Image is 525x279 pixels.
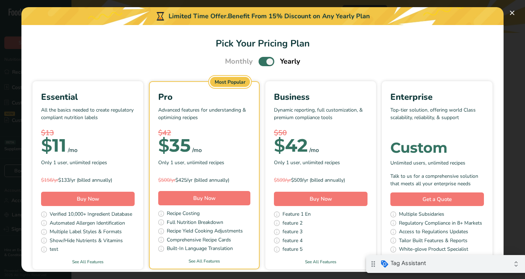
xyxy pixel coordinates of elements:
div: $133/yr (billed annually) [41,176,135,184]
span: Recipe Yield Cooking Adjustments [167,227,243,236]
p: Advanced features for understanding & optimizing recipes [158,106,250,128]
span: Unlimited users, unlimited recipes [390,159,465,167]
span: Verified 10,000+ Ingredient Database [50,210,132,219]
span: Automated Allergen Identification [50,219,125,228]
div: 11 [41,138,66,153]
div: $425/yr (billed annually) [158,176,250,184]
span: Tag Assistant [25,5,60,12]
h1: Pick Your Pricing Plan [30,36,495,50]
span: Access to Regulations Updates [399,228,468,237]
span: Buy Now [193,195,216,202]
span: Recipe Costing [167,210,200,219]
span: Monthly [225,56,253,67]
i: Collapse debug badge [143,2,157,16]
span: $500/yr [158,177,175,183]
div: 35 [158,138,191,153]
span: feature 5 [282,245,302,254]
div: Enterprise [390,90,484,103]
div: Essential [41,90,135,103]
div: /mo [309,146,319,155]
span: Only 1 user, unlimited recipes [274,159,340,166]
div: $50 [274,128,367,138]
div: Benefit From 15% Discount on Any Yearly Plan [228,11,370,21]
span: Only 1 user, unlimited recipes [41,159,107,166]
span: $ [158,134,169,156]
button: Buy Now [274,192,367,206]
span: White-glove Product Specialist [399,245,468,254]
span: Multiple Label Styles & Formats [50,228,122,237]
span: Multiple Subsidaries [399,210,444,219]
a: See All Features [32,259,143,265]
div: Custom [390,141,484,155]
a: Get a Quote [390,192,484,206]
span: feature 4 [282,237,302,246]
div: Business [274,90,367,103]
div: Most Popular [210,77,250,87]
div: $42 [158,128,250,138]
div: Open Intercom Messenger [501,255,518,272]
span: feature 3 [282,228,302,237]
div: /mo [68,146,77,155]
span: Only 1 user, unlimited recipes [158,159,224,166]
div: /mo [192,146,202,155]
span: Tailor Built Features & Reports [399,237,467,246]
button: Buy Now [158,191,250,205]
button: Buy Now [41,192,135,206]
span: Buy Now [77,195,99,202]
span: $ [41,134,52,156]
a: See All Features [150,258,259,264]
span: Get a Quote [422,195,452,204]
p: Top-tier solution, offering world Class scalability, reliability, & support [390,106,484,128]
span: Regulatory Compliance in 8+ Markets [399,219,482,228]
div: $13 [41,128,135,138]
div: Talk to us for a comprehensive solution that meets all your enterprise needs [390,172,484,187]
span: Full Nutrition Breakdown [167,219,223,227]
a: See All Features [265,259,376,265]
span: Feature 1 En [282,210,311,219]
span: Built-In Language Translation [167,245,233,254]
span: Yearly [280,56,300,67]
span: test [50,245,58,254]
span: Buy Now [310,195,332,202]
p: All the basics needed to create regulatory compliant nutrition labels [41,106,135,128]
p: Dynamic reporting, full customization, & premium compliance tools [274,106,367,128]
div: Limited Time Offer. [21,7,504,25]
span: $599/yr [274,177,291,183]
span: Show/Hide Nutrients & Vitamins [50,237,123,246]
div: Pro [158,90,250,103]
span: feature 2 [282,219,302,228]
span: Comprehensive Recipe Cards [167,236,231,245]
span: $156/yr [41,177,58,183]
span: $ [274,134,285,156]
div: 42 [274,138,308,153]
div: $509/yr (billed annually) [274,176,367,184]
